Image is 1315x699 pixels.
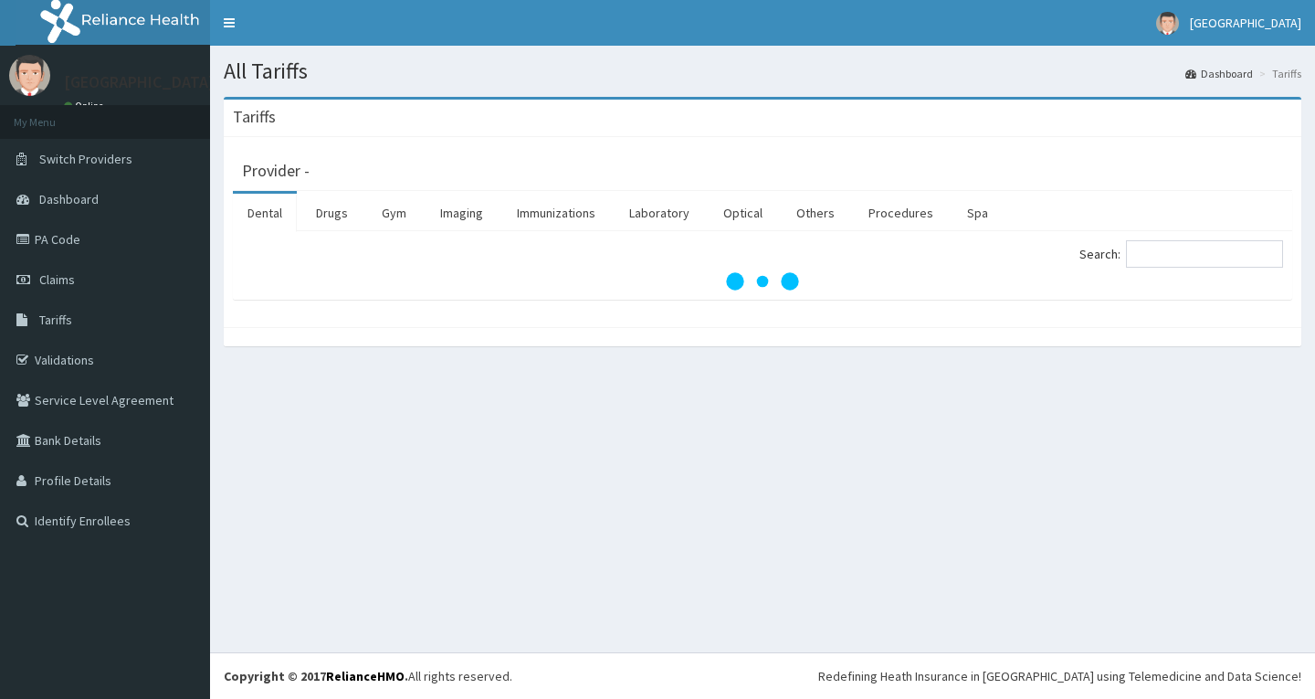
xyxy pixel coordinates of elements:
[502,194,610,232] a: Immunizations
[39,151,132,167] span: Switch Providers
[326,668,405,684] a: RelianceHMO
[1190,15,1301,31] span: [GEOGRAPHIC_DATA]
[39,191,99,207] span: Dashboard
[9,55,50,96] img: User Image
[709,194,777,232] a: Optical
[210,652,1315,699] footer: All rights reserved.
[854,194,948,232] a: Procedures
[301,194,363,232] a: Drugs
[426,194,498,232] a: Imaging
[64,100,108,112] a: Online
[64,74,215,90] p: [GEOGRAPHIC_DATA]
[726,245,799,318] svg: audio-loading
[224,668,408,684] strong: Copyright © 2017 .
[233,109,276,125] h3: Tariffs
[1156,12,1179,35] img: User Image
[242,163,310,179] h3: Provider -
[782,194,849,232] a: Others
[367,194,421,232] a: Gym
[1079,240,1283,268] label: Search:
[818,667,1301,685] div: Redefining Heath Insurance in [GEOGRAPHIC_DATA] using Telemedicine and Data Science!
[952,194,1003,232] a: Spa
[39,312,72,328] span: Tariffs
[1126,240,1283,268] input: Search:
[1185,66,1253,81] a: Dashboard
[233,194,297,232] a: Dental
[39,271,75,288] span: Claims
[1255,66,1301,81] li: Tariffs
[224,59,1301,83] h1: All Tariffs
[615,194,704,232] a: Laboratory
